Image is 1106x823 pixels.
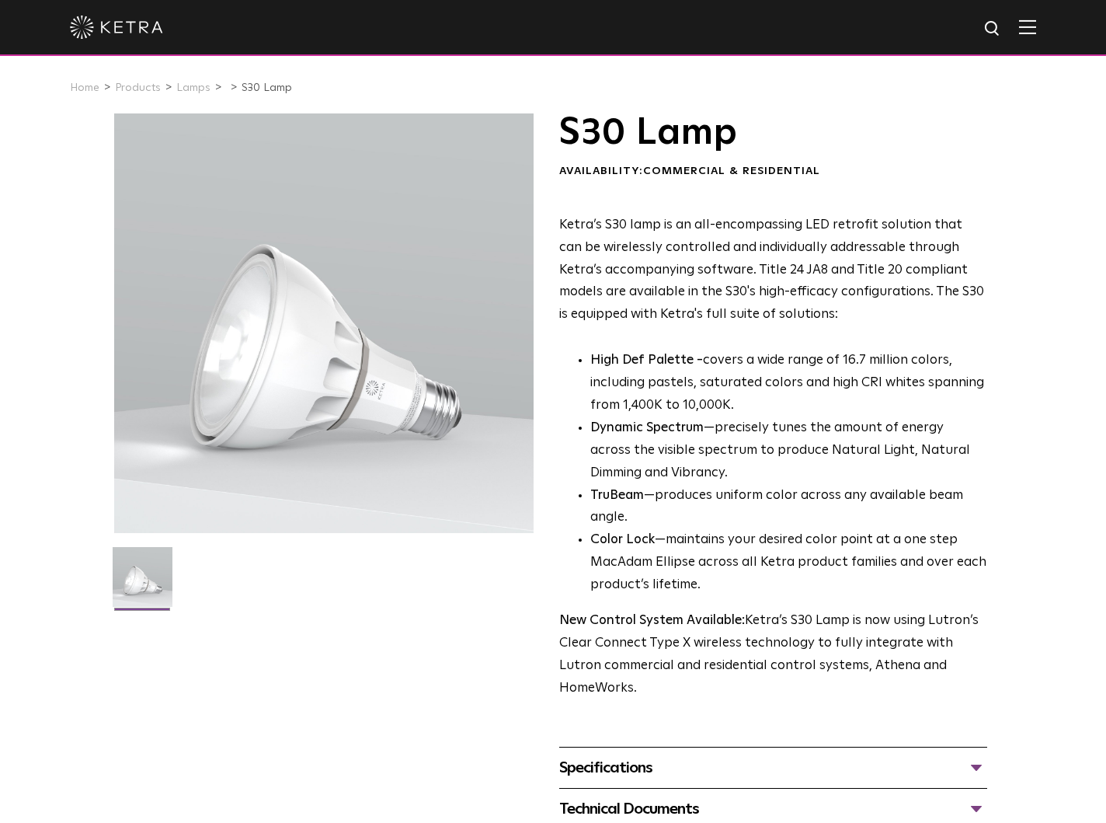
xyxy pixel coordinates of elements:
span: Commercial & Residential [643,166,820,176]
a: Home [70,82,99,93]
strong: New Control System Available: [559,614,745,627]
img: Hamburger%20Nav.svg [1019,19,1036,34]
img: ketra-logo-2019-white [70,16,163,39]
div: Technical Documents [559,797,987,821]
li: —produces uniform color across any available beam angle. [590,485,987,530]
strong: TruBeam [590,489,644,502]
div: Availability: [559,164,987,180]
a: Lamps [176,82,210,93]
span: Ketra’s S30 lamp is an all-encompassing LED retrofit solution that can be wirelessly controlled a... [559,218,984,322]
div: Specifications [559,755,987,780]
img: S30-Lamp-Edison-2021-Web-Square [113,547,172,619]
img: search icon [983,19,1003,39]
a: Products [115,82,161,93]
strong: Color Lock [590,533,655,546]
strong: Dynamic Spectrum [590,421,704,434]
p: Ketra’s S30 Lamp is now using Lutron’s Clear Connect Type X wireless technology to fully integrat... [559,610,987,700]
p: covers a wide range of 16.7 million colors, including pastels, saturated colors and high CRI whit... [590,350,987,417]
strong: High Def Palette - [590,354,703,367]
li: —precisely tunes the amount of energy across the visible spectrum to produce Natural Light, Natur... [590,417,987,485]
a: S30 Lamp [242,82,292,93]
h1: S30 Lamp [559,113,987,152]
li: —maintains your desired color point at a one step MacAdam Ellipse across all Ketra product famili... [590,529,987,597]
